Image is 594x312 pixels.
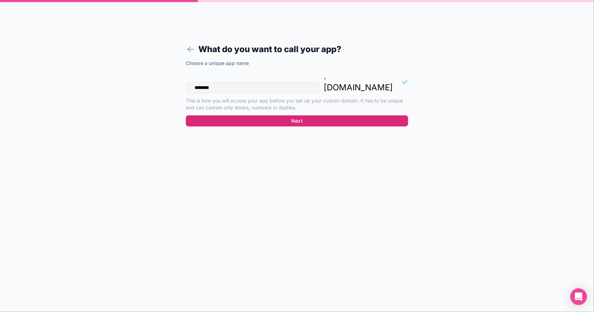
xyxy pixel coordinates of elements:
[186,115,408,126] button: Next
[324,71,393,93] p: . [DOMAIN_NAME]
[186,60,249,67] label: Choose a unique app name
[186,43,408,56] h1: What do you want to call your app?
[570,288,587,305] div: Open Intercom Messenger
[186,97,408,111] p: This is how you will access your app before you set up your custom domain. It has to be unique an...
